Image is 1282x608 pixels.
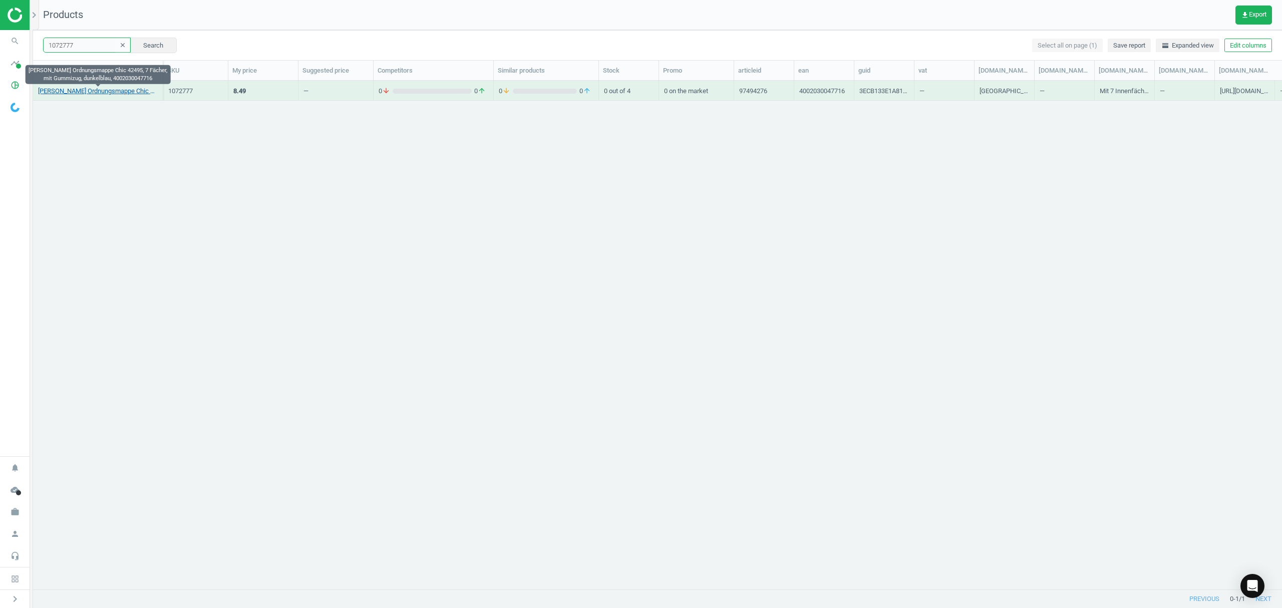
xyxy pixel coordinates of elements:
[918,66,970,75] div: vat
[6,524,25,543] i: person
[738,66,790,75] div: articleid
[11,103,20,112] img: wGWNvw8QSZomAAAAABJRU5ErkJggg==
[233,87,246,96] div: 8.49
[739,87,767,99] div: 97494276
[1224,39,1272,53] button: Edit columns
[1160,82,1209,99] div: —
[168,87,223,96] div: 1072777
[1245,590,1282,608] button: next
[382,87,390,96] i: arrow_downward
[603,66,655,75] div: Stock
[9,593,21,605] i: chevron_right
[3,592,28,605] button: chevron_right
[979,66,1030,75] div: [DOMAIN_NAME](brand)
[38,87,158,96] a: [PERSON_NAME] Ordnungsmappe Chic 42495, 7 Fächer, mit Gummizug, dunkelblau, 4002030047716
[1219,66,1270,75] div: [DOMAIN_NAME](image_url)
[577,87,593,96] span: 0
[1159,66,1210,75] div: [DOMAIN_NAME](ean)
[6,32,25,51] i: search
[43,38,131,53] input: SKU/Title search
[1156,39,1219,53] button: horizontal_splitExpanded view
[1099,66,1150,75] div: [DOMAIN_NAME](description)
[1038,41,1097,50] span: Select all on page (1)
[1220,87,1269,99] div: [URL][DOMAIN_NAME]
[6,76,25,95] i: pie_chart_outlined
[472,87,488,96] span: 0
[379,87,393,96] span: 0
[6,458,25,477] i: notifications
[1240,574,1264,598] div: Open Intercom Messenger
[1039,66,1090,75] div: [DOMAIN_NAME](delivery)
[26,65,171,84] div: [PERSON_NAME] Ordnungsmappe Chic 42495, 7 Fächer, mit Gummizug, dunkelblau, 4002030047716
[919,82,969,99] div: —
[859,87,909,99] div: 3ECB133E1A811641E06365033D0AD1A4
[858,66,910,75] div: guid
[663,66,730,75] div: Promo
[1113,41,1145,50] span: Save report
[799,87,845,99] div: 4002030047716
[664,82,729,99] div: 0 on the market
[232,66,294,75] div: My price
[1100,87,1149,99] div: Mit 7 Innenfächern, schwarzem Griffregister und Organisationsdruck Eckspanngummis zum sicheren Ve...
[604,82,654,99] div: 0 out of 4
[1235,6,1272,25] button: get_appExport
[980,87,1029,99] div: [GEOGRAPHIC_DATA]
[1161,42,1169,50] i: horizontal_split
[1108,39,1151,53] button: Save report
[303,87,308,99] div: —
[6,54,25,73] i: timeline
[115,39,130,53] button: clear
[6,480,25,499] i: cloud_done
[498,66,594,75] div: Similar products
[798,66,850,75] div: ean
[1032,39,1103,53] button: Select all on page (1)
[302,66,369,75] div: Suggested price
[478,87,486,96] i: arrow_upward
[1241,11,1266,19] span: Export
[8,8,79,23] img: ajHJNr6hYgQAAAAASUVORK5CYII=
[502,87,510,96] i: arrow_downward
[43,9,83,21] span: Products
[1241,11,1249,19] i: get_app
[28,9,40,21] i: chevron_right
[167,66,224,75] div: SKU
[6,502,25,521] i: work
[1040,82,1089,99] div: —
[1230,594,1239,603] span: 0 - 1
[6,546,25,565] i: headset_mic
[119,42,126,49] i: clear
[1239,594,1245,603] span: / 1
[499,87,513,96] span: 0
[130,38,177,53] button: Search
[33,81,1282,578] div: grid
[1161,41,1214,50] span: Expanded view
[1179,590,1230,608] button: previous
[378,66,489,75] div: Competitors
[583,87,591,96] i: arrow_upward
